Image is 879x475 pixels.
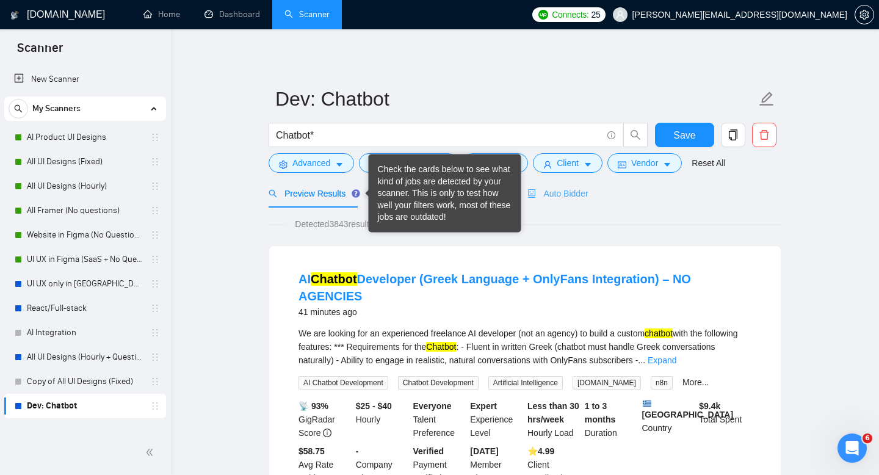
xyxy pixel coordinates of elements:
[722,129,745,140] span: copy
[298,305,751,319] div: 41 minutes ago
[642,399,734,419] b: [GEOGRAPHIC_DATA]
[150,377,160,386] span: holder
[753,129,776,140] span: delete
[525,399,582,440] div: Hourly Load
[645,328,673,338] mark: chatbot
[279,160,288,169] span: setting
[204,9,260,20] a: dashboardDashboard
[359,153,457,173] button: barsJob Categorycaret-down
[4,67,166,92] li: New Scanner
[607,131,615,139] span: info-circle
[150,206,160,216] span: holder
[350,188,361,199] div: Tooltip anchor
[27,321,143,345] a: AI Integration
[7,39,73,65] span: Scanner
[356,401,392,411] b: $25 - $40
[10,5,19,25] img: logo
[150,132,160,142] span: holder
[292,156,330,170] span: Advanced
[543,160,552,169] span: user
[759,91,775,107] span: edit
[296,399,353,440] div: GigRadar Score
[463,153,529,173] button: folderJobscaret-down
[27,369,143,394] a: Copy of All UI Designs (Fixed)
[673,128,695,143] span: Save
[275,84,756,114] input: Scanner name...
[27,345,143,369] a: All UI Designs (Hourly + Questions)
[585,401,616,424] b: 1 to 3 months
[14,67,156,92] a: New Scanner
[573,376,641,390] span: [DOMAIN_NAME]
[398,376,479,390] span: Chatbot Development
[663,160,671,169] span: caret-down
[323,429,331,437] span: info-circle
[638,355,645,365] span: ...
[413,446,444,456] b: Verified
[27,394,143,418] a: Dev: Chatbot
[298,401,328,411] b: 📡 93%
[276,128,602,143] input: Search Freelance Jobs...
[721,123,745,147] button: copy
[284,9,330,20] a: searchScanner
[27,223,143,247] a: Website in Figma (No Questions)
[356,446,359,456] b: -
[855,5,874,24] button: setting
[150,352,160,362] span: holder
[631,156,658,170] span: Vendor
[150,157,160,167] span: holder
[269,189,356,198] span: Preview Results
[311,272,357,286] mark: Chatbot
[655,123,714,147] button: Save
[426,342,456,352] mark: Chatbot
[269,153,354,173] button: settingAdvancedcaret-down
[584,160,592,169] span: caret-down
[623,123,648,147] button: search
[4,96,166,418] li: My Scanners
[527,446,554,456] b: ⭐️ 4.99
[27,296,143,321] a: React/Full-stack
[32,96,81,121] span: My Scanners
[470,446,498,456] b: [DATE]
[27,150,143,174] a: All UI Designs (Fixed)
[298,272,691,303] a: AIChatbotDeveloper (Greek Language + OnlyFans Integration) – NO AGENCIES
[27,125,143,150] a: AI Product UI Designs
[682,377,709,387] a: More...
[298,376,388,390] span: AI Chatbot Development
[143,9,180,20] a: homeHome
[552,8,588,21] span: Connects:
[488,376,563,390] span: Artificial Intelligence
[624,129,647,140] span: search
[527,401,579,424] b: Less than 30 hrs/week
[378,164,512,223] div: Check the cards below to see what kind of jobs are detected by your scanner. This is only to test...
[411,399,468,440] div: Talent Preference
[837,433,867,463] iframe: Intercom live chat
[269,189,277,198] span: search
[150,401,160,411] span: holder
[855,10,874,20] a: setting
[286,217,441,231] span: Detected 3843 results (0.15 seconds)
[150,230,160,240] span: holder
[582,399,640,440] div: Duration
[692,156,725,170] a: Reset All
[150,279,160,289] span: holder
[413,401,452,411] b: Everyone
[150,181,160,191] span: holder
[699,401,720,411] b: $ 9.4k
[643,399,651,408] img: 🇬🇷
[353,399,411,440] div: Hourly
[863,433,872,443] span: 6
[648,355,676,365] a: Expand
[591,8,601,21] span: 25
[696,399,754,440] div: Total Spent
[470,401,497,411] b: Expert
[298,327,751,367] div: We are looking for an experienced freelance AI developer (not an agency) to build a custom with t...
[9,99,28,118] button: search
[27,198,143,223] a: All Framer (No questions)
[616,10,624,19] span: user
[468,399,525,440] div: Experience Level
[9,104,27,113] span: search
[607,153,682,173] button: idcardVendorcaret-down
[538,10,548,20] img: upwork-logo.png
[150,255,160,264] span: holder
